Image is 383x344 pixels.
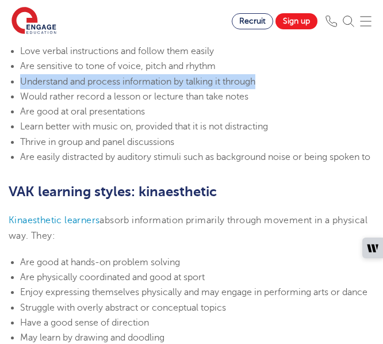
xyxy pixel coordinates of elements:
a: Sign up [275,13,317,29]
span: Are physically coordinated and good at sport [20,272,205,282]
span: Would rather record a lesson or lecture than take notes [20,91,248,102]
img: Mobile Menu [360,16,371,27]
span: Thrive in group and panel discussions [20,137,174,147]
span: absorb information primarily through movement in a physical way. They: [9,215,367,240]
b: VAK learning styles: kinaesthetic [9,184,217,200]
span: Have a good sense of direction [20,318,149,328]
span: Struggle with overly abstract or conceptual topics [20,303,226,313]
span: Are good at oral presentations [20,106,145,117]
span: Love verbal instructions and follow them easily [20,46,214,56]
img: Phone [325,16,337,27]
span: Are good at hands-on problem solving [20,257,180,267]
span: Are easily distracted by auditory stimuli such as background noise or being spoken to [20,152,370,162]
span: Enjoy expressing themselves physically and may engage in performing arts or dance [20,287,367,297]
span: Recruit [239,17,266,25]
a: Recruit [232,13,273,29]
span: Understand and process information by talking it through [20,77,255,87]
img: Engage Education [12,7,56,36]
span: Are sensitive to tone of voice, pitch and rhythm [20,61,216,71]
a: Kinaesthetic learners [9,215,99,225]
span: May learn by drawing and doodling [20,332,164,343]
img: Search [343,16,354,27]
span: Learn better with music on, provided that it is not distracting [20,121,268,132]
